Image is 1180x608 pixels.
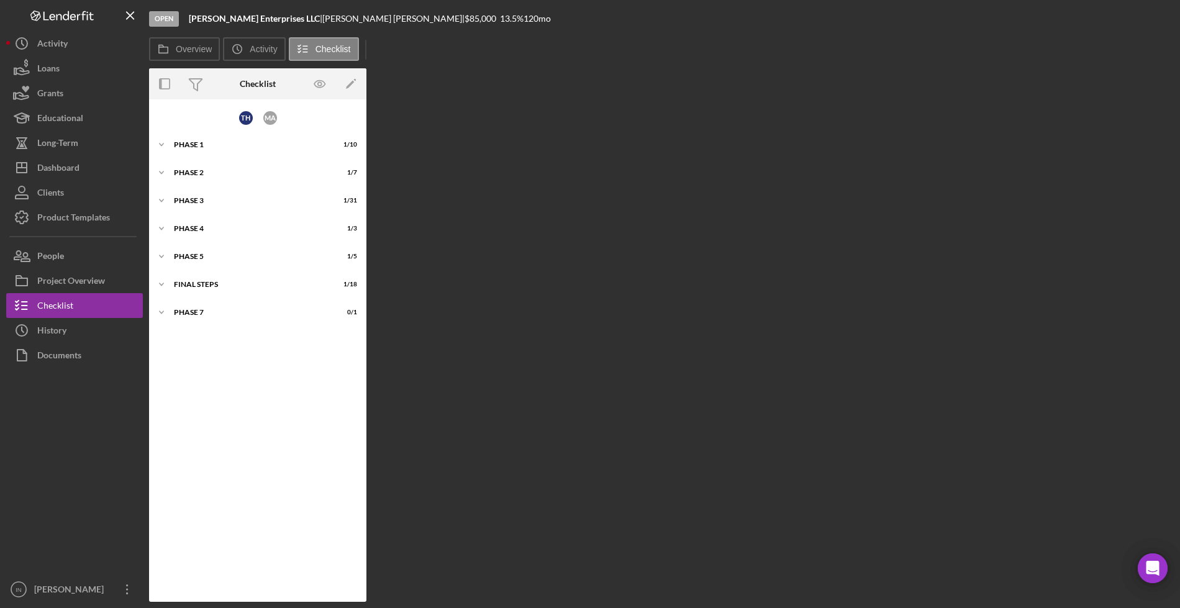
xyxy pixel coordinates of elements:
[6,106,143,130] button: Educational
[1138,553,1168,583] div: Open Intercom Messenger
[37,293,73,321] div: Checklist
[149,37,220,61] button: Overview
[37,31,68,59] div: Activity
[6,577,143,602] button: IN[PERSON_NAME]
[189,14,322,24] div: |
[322,14,465,24] div: [PERSON_NAME] [PERSON_NAME] |
[524,14,551,24] div: 120 mo
[37,81,63,109] div: Grants
[37,343,81,371] div: Documents
[149,11,179,27] div: Open
[174,225,326,232] div: Phase 4
[16,586,22,593] text: IN
[37,243,64,271] div: People
[37,268,105,296] div: Project Overview
[6,318,143,343] button: History
[239,111,253,125] div: T H
[37,56,60,84] div: Loans
[174,169,326,176] div: Phase 2
[315,44,351,54] label: Checklist
[6,155,143,180] button: Dashboard
[37,106,83,134] div: Educational
[176,44,212,54] label: Overview
[6,81,143,106] button: Grants
[335,309,357,316] div: 0 / 1
[465,13,496,24] span: $85,000
[223,37,285,61] button: Activity
[174,197,326,204] div: Phase 3
[31,577,112,605] div: [PERSON_NAME]
[6,243,143,268] button: People
[37,180,64,208] div: Clients
[6,56,143,81] button: Loans
[6,180,143,205] button: Clients
[174,281,326,288] div: FINAL STEPS
[335,253,357,260] div: 1 / 5
[335,141,357,148] div: 1 / 10
[37,155,79,183] div: Dashboard
[174,253,326,260] div: Phase 5
[37,205,110,233] div: Product Templates
[6,31,143,56] button: Activity
[37,318,66,346] div: History
[6,205,143,230] button: Product Templates
[500,14,524,24] div: 13.5 %
[6,268,143,293] button: Project Overview
[6,293,143,318] button: Checklist
[174,309,326,316] div: Phase 7
[335,169,357,176] div: 1 / 7
[6,130,143,155] button: Long-Term
[250,44,277,54] label: Activity
[240,79,276,89] div: Checklist
[335,281,357,288] div: 1 / 18
[189,13,320,24] b: [PERSON_NAME] Enterprises LLC
[6,343,143,368] button: Documents
[335,225,357,232] div: 1 / 3
[335,197,357,204] div: 1 / 31
[174,141,326,148] div: Phase 1
[263,111,277,125] div: M A
[37,130,78,158] div: Long-Term
[289,37,359,61] button: Checklist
